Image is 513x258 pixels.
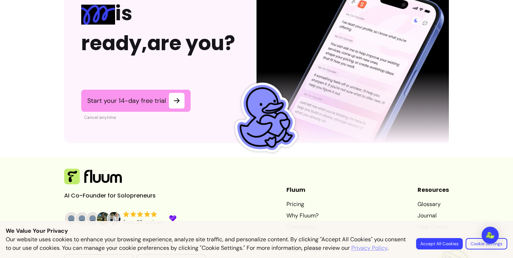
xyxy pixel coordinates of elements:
[222,76,306,160] img: Fluum Duck sticker
[64,191,171,200] p: AI Co-Founder for Solopreneurs
[64,169,122,184] img: Fluum Logo
[482,227,499,244] div: Open Intercom Messenger
[84,115,191,120] p: Cancel anytime
[81,90,191,112] a: Start your 14-day free trial
[286,186,337,194] header: Fluum
[147,29,235,57] span: are you?
[418,200,449,209] a: Glossary
[286,211,337,220] a: Why Fluum?
[351,244,388,252] a: Privacy Policy
[6,235,408,252] p: Our website uses cookies to enhance your browsing experience, analyze site traffic, and personali...
[6,227,507,235] p: We Value Your Privacy
[286,200,337,209] a: Pricing
[87,96,166,105] span: Start your 14-day free trial
[418,211,449,220] a: Journal
[416,238,463,249] button: Accept All Cookies
[466,238,507,249] button: Cookie Settings
[418,186,449,194] header: Resources
[81,5,115,25] img: spring Blue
